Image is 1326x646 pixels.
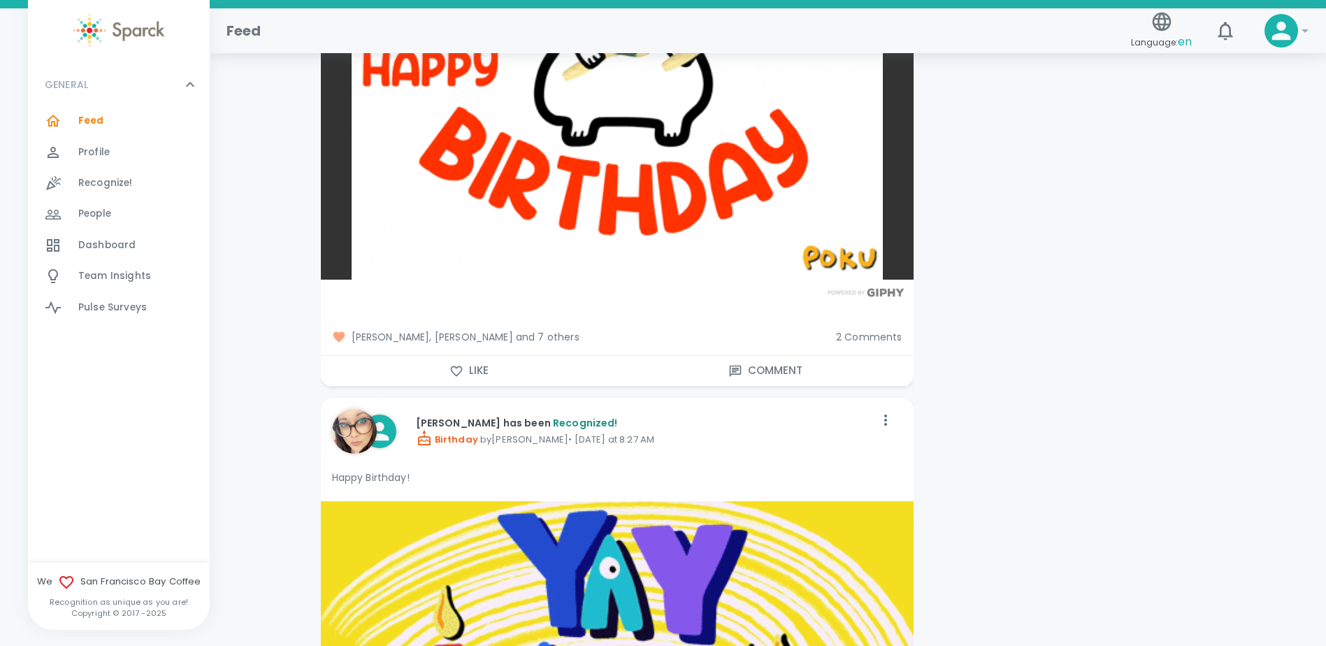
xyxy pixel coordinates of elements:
[28,574,210,591] span: We San Francisco Bay Coffee
[28,106,210,329] div: GENERAL
[78,269,151,283] span: Team Insights
[28,596,210,608] p: Recognition as unique as you are!
[824,288,908,297] img: Powered by GIPHY
[226,20,261,42] h1: Feed
[78,207,111,221] span: People
[836,330,902,344] span: 2 Comments
[78,114,104,128] span: Feed
[28,261,210,292] a: Team Insights
[1125,6,1197,56] button: Language:en
[416,430,874,447] p: by [PERSON_NAME] • [DATE] at 8:27 AM
[28,64,210,106] div: GENERAL
[1131,33,1192,52] span: Language:
[73,14,164,47] img: Sparck logo
[416,433,478,446] span: Birthday
[28,230,210,261] a: Dashboard
[28,608,210,619] p: Copyright © 2017 - 2025
[416,416,874,430] p: [PERSON_NAME] has been
[78,238,136,252] span: Dashboard
[617,356,914,385] button: Comment
[553,416,618,430] span: Recognized!
[28,14,210,47] a: Sparck logo
[28,292,210,323] a: Pulse Surveys
[45,78,88,92] p: GENERAL
[28,137,210,168] a: Profile
[28,199,210,229] a: People
[28,168,210,199] a: Recognize!
[78,145,110,159] span: Profile
[332,409,377,454] img: Picture of Favi Ruiz
[78,176,133,190] span: Recognize!
[332,330,825,344] span: [PERSON_NAME], [PERSON_NAME] and 7 others
[78,301,147,315] span: Pulse Surveys
[1178,34,1192,50] span: en
[321,356,617,385] button: Like
[332,471,902,484] p: Happy Birthday!
[28,106,210,136] a: Feed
